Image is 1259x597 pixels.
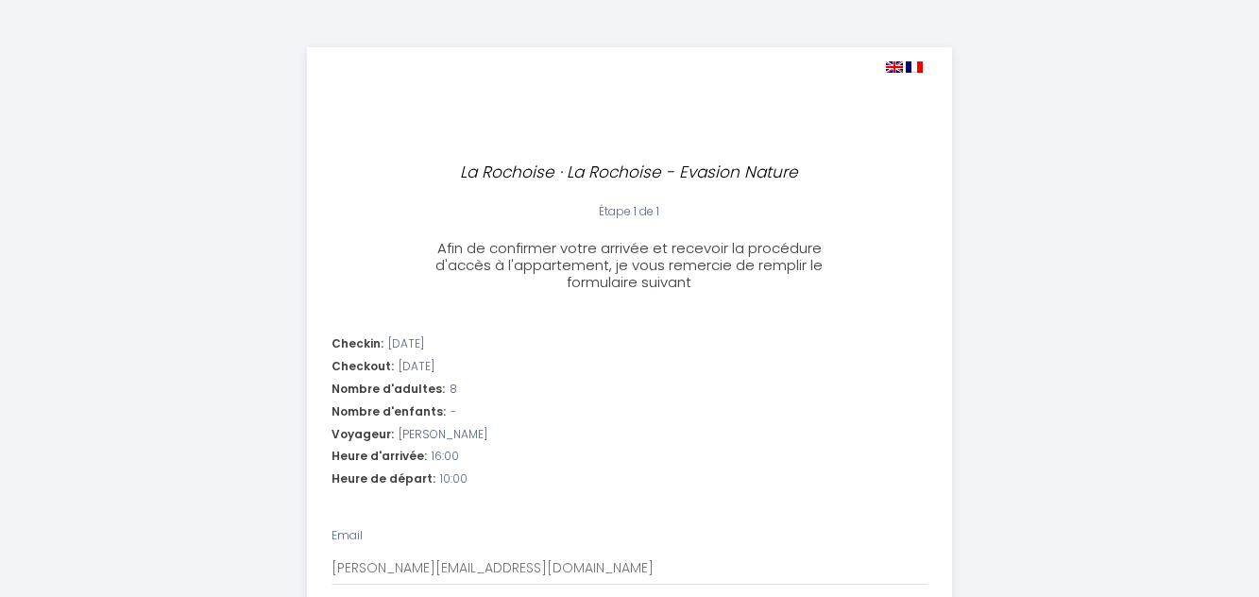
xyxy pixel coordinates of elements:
span: Étape 1 de 1 [599,203,659,219]
span: 8 [450,381,457,399]
span: Heure de départ: [332,470,435,488]
span: Heure d'arrivée: [332,448,427,466]
span: Checkout: [332,358,394,376]
span: Voyageur: [332,426,394,444]
span: [DATE] [388,335,424,353]
span: [PERSON_NAME] [399,426,487,444]
span: [DATE] [399,358,434,376]
p: La Rochoise · La Rochoise - Evasion Nature [428,160,832,185]
span: - [451,403,456,421]
label: Email [332,527,363,545]
span: 10:00 [440,470,468,488]
span: Nombre d'adultes: [332,381,445,399]
span: Checkin: [332,335,383,353]
span: Afin de confirmer votre arrivée et recevoir la procédure d'accès à l'appartement, je vous remerci... [435,238,823,292]
img: fr.png [906,61,923,73]
span: 16:00 [432,448,459,466]
img: en.png [886,61,903,73]
span: Nombre d'enfants: [332,403,446,421]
